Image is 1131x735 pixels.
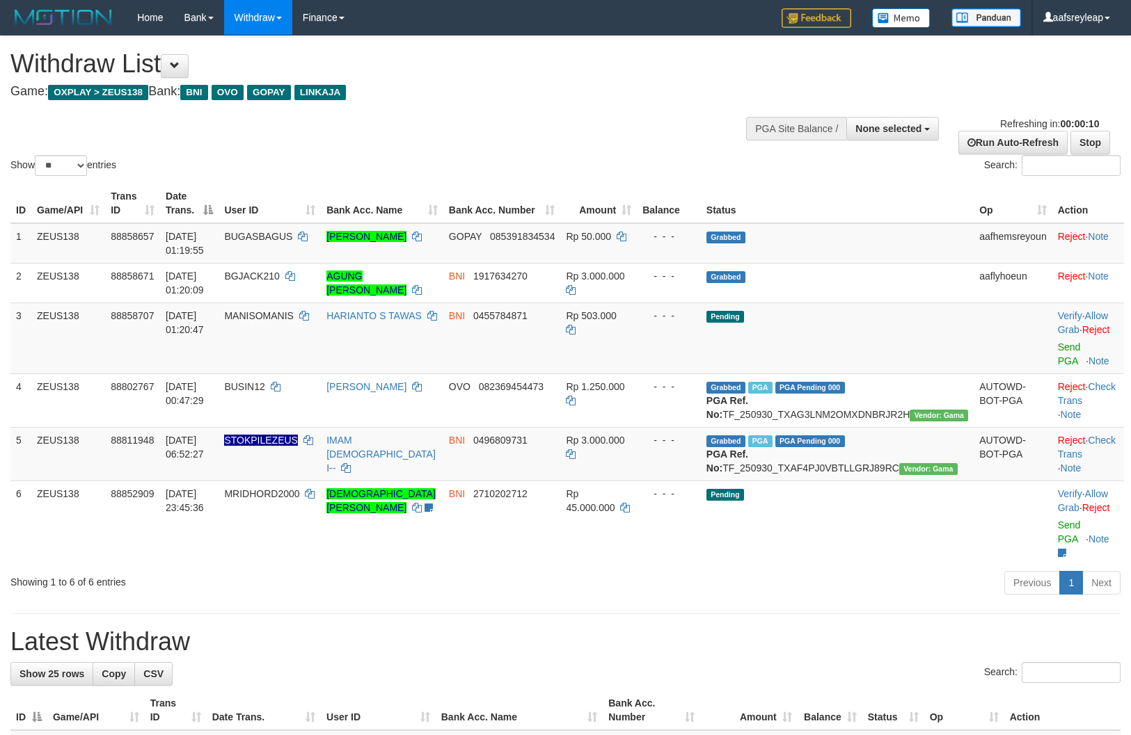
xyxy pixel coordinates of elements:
[706,311,744,323] span: Pending
[102,668,126,679] span: Copy
[111,435,154,446] span: 88811948
[1089,533,1109,544] a: Note
[1052,480,1124,565] td: · ·
[326,231,406,242] a: [PERSON_NAME]
[10,427,31,480] td: 5
[775,382,845,394] span: PGA Pending
[10,223,31,264] td: 1
[1088,231,1109,242] a: Note
[111,488,154,499] span: 88852909
[31,223,105,264] td: ZEUS138
[166,231,204,256] span: [DATE] 01:19:55
[1089,355,1109,366] a: Note
[145,690,207,730] th: Trans ID: activate to sort column ascending
[1058,310,1082,321] a: Verify
[566,435,624,446] span: Rp 3.000.000
[473,435,528,446] span: Copy 0496809731 to clipboard
[219,184,321,223] th: User ID: activate to sort column ascending
[1022,662,1121,683] input: Search:
[1022,155,1121,176] input: Search:
[326,488,436,513] a: [DEMOGRAPHIC_DATA][PERSON_NAME]
[1070,131,1110,154] a: Stop
[180,85,207,100] span: BNI
[10,480,31,565] td: 6
[566,270,624,282] span: Rp 3.000.000
[166,488,204,513] span: [DATE] 23:45:36
[449,310,465,321] span: BNI
[1058,381,1086,392] a: Reject
[1082,324,1110,335] a: Reject
[855,123,922,134] span: None selected
[1058,341,1081,366] a: Send PGA
[166,435,204,460] span: [DATE] 06:52:27
[490,231,555,242] span: Copy 085391834534 to clipboard
[449,488,465,499] span: BNI
[31,373,105,427] td: ZEUS138
[321,184,443,223] th: Bank Acc. Name: activate to sort column ascending
[143,668,164,679] span: CSV
[166,310,204,335] span: [DATE] 01:20:47
[160,184,219,223] th: Date Trans.: activate to sort column descending
[111,270,154,282] span: 88858671
[974,373,1052,427] td: AUTOWD-BOT-PGA
[294,85,347,100] span: LINKAJA
[974,427,1052,480] td: AUTOWD-BOT-PGA
[1058,270,1086,282] a: Reject
[10,628,1121,656] h1: Latest Withdraw
[1058,488,1108,513] span: ·
[701,373,974,427] td: TF_250930_TXAG3LNM2OMXDNBRJR2H
[31,184,105,223] th: Game/API: activate to sort column ascending
[1060,118,1099,129] strong: 00:00:10
[449,381,470,392] span: OVO
[706,271,745,283] span: Grabbed
[326,381,406,392] a: [PERSON_NAME]
[1052,223,1124,264] td: ·
[782,8,851,28] img: Feedback.jpg
[642,433,695,447] div: - - -
[105,184,160,223] th: Trans ID: activate to sort column ascending
[642,309,695,323] div: - - -
[31,263,105,302] td: ZEUS138
[443,184,561,223] th: Bank Acc. Number: activate to sort column ascending
[984,662,1121,683] label: Search:
[111,310,154,321] span: 88858707
[449,435,465,446] span: BNI
[166,381,204,406] span: [DATE] 00:47:29
[1000,118,1099,129] span: Refreshing in:
[642,269,695,283] div: - - -
[10,302,31,373] td: 3
[19,668,84,679] span: Show 25 rows
[212,85,244,100] span: OVO
[10,373,31,427] td: 4
[1061,462,1082,474] a: Note
[1052,427,1124,480] td: · ·
[1088,270,1109,282] a: Note
[479,381,544,392] span: Copy 082369454473 to clipboard
[31,480,105,565] td: ZEUS138
[224,231,292,242] span: BUGASBAGUS
[603,690,700,730] th: Bank Acc. Number: activate to sort column ascending
[1058,488,1108,513] a: Allow Grab
[748,435,773,447] span: Marked by aafsreyleap
[1058,488,1082,499] a: Verify
[166,270,204,296] span: [DATE] 01:20:09
[706,232,745,243] span: Grabbed
[899,463,958,475] span: Vendor URL: https://trx31.1velocity.biz
[473,488,528,499] span: Copy 2710202712 to clipboard
[748,382,773,394] span: Marked by aafsreyleap
[111,231,154,242] span: 88858657
[700,690,798,730] th: Amount: activate to sort column ascending
[701,184,974,223] th: Status
[31,427,105,480] td: ZEUS138
[93,662,135,686] a: Copy
[746,117,846,140] div: PGA Site Balance /
[1058,381,1116,406] a: Check Trans
[706,489,744,501] span: Pending
[449,270,465,282] span: BNI
[566,231,611,242] span: Rp 50.000
[1061,409,1082,420] a: Note
[1059,571,1083,595] a: 1
[1004,690,1121,730] th: Action
[10,263,31,302] td: 2
[1058,310,1108,335] span: ·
